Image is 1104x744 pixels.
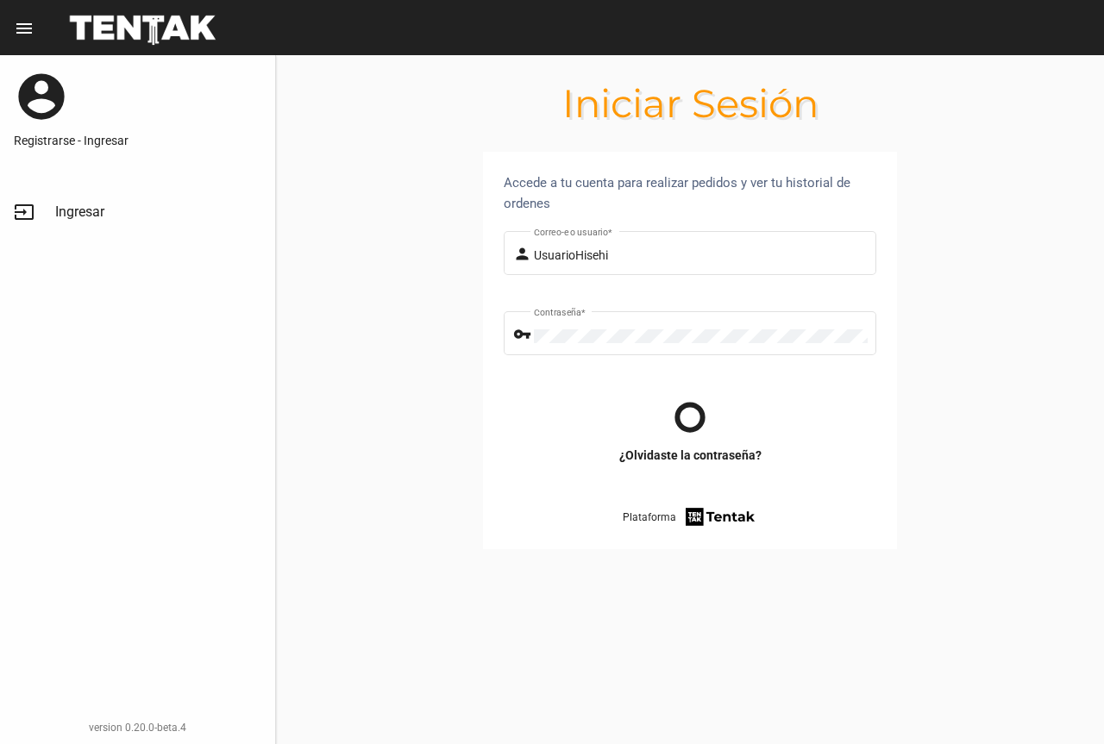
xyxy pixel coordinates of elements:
a: Plataforma [623,505,758,528]
mat-icon: input [14,202,34,222]
a: ¿Olvidaste la contraseña? [619,447,762,464]
mat-icon: menu [14,18,34,39]
div: Accede a tu cuenta para realizar pedidos y ver tu historial de ordenes [504,172,876,214]
mat-icon: person [513,244,534,265]
mat-icon: account_circle [14,69,69,124]
span: Plataforma [623,509,676,526]
img: tentak-firm.png [683,505,757,528]
mat-icon: vpn_key [513,324,534,345]
h1: Iniciar Sesión [276,90,1104,117]
div: version 0.20.0-beta.4 [14,719,261,736]
a: Registrarse - Ingresar [14,132,261,149]
span: Ingresar [55,203,104,221]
